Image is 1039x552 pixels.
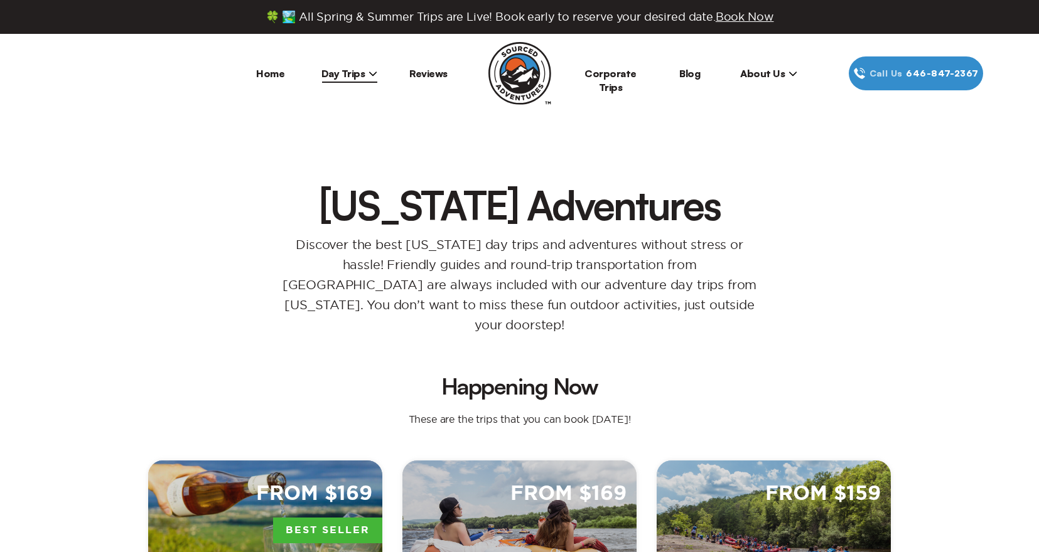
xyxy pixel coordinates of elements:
a: Home [256,67,284,80]
span: Best Seller [273,517,382,544]
p: Discover the best [US_STATE] day trips and adventures without stress or hassle! Friendly guides a... [269,235,771,335]
span: Day Trips [321,67,378,80]
a: Reviews [409,67,448,80]
span: From $159 [765,480,881,507]
span: From $169 [510,480,627,507]
span: 🍀 🏞️ All Spring & Summer Trips are Live! Book early to reserve your desired date. [266,10,774,24]
img: Sourced Adventures company logo [488,42,551,105]
h2: Happening Now [158,375,881,398]
a: Call Us646‍-847‍-2367 [849,56,983,90]
a: Blog [679,67,700,80]
span: From $169 [256,480,372,507]
p: These are the trips that you can book [DATE]! [396,413,643,425]
span: Book Now [716,11,774,23]
span: 646‍-847‍-2367 [906,66,978,80]
h1: [US_STATE] Adventures [138,184,901,225]
span: About Us [740,67,797,80]
a: Corporate Trips [584,67,637,93]
span: Call Us [866,66,907,80]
